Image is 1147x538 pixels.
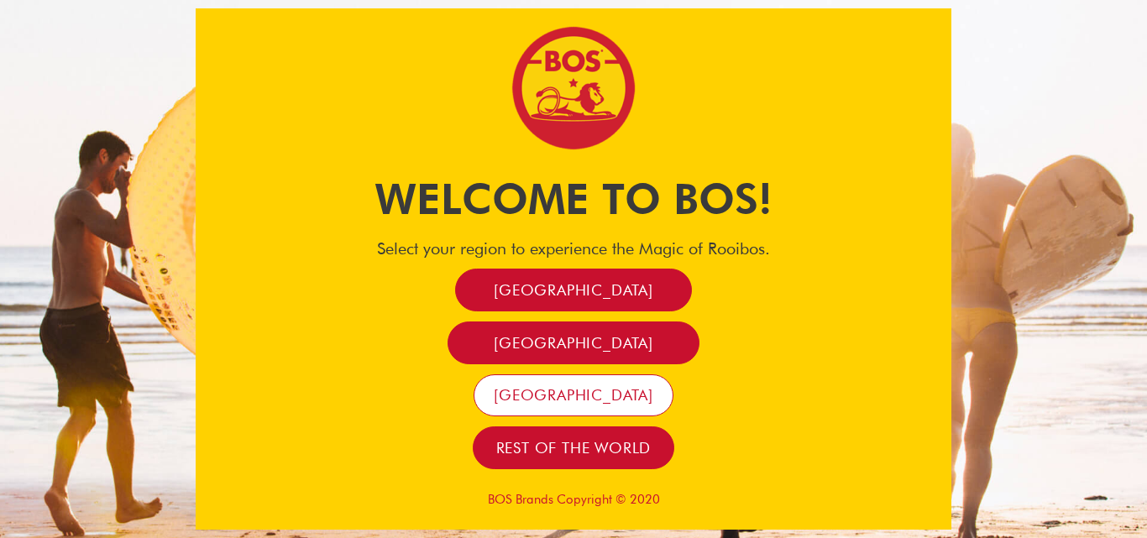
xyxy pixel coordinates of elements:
span: [GEOGRAPHIC_DATA] [494,280,653,300]
span: [GEOGRAPHIC_DATA] [494,333,653,353]
a: [GEOGRAPHIC_DATA] [455,269,692,311]
span: Rest of the world [496,438,652,457]
h1: Welcome to BOS! [196,170,951,228]
a: Rest of the world [473,426,675,469]
p: BOS Brands Copyright © 2020 [196,492,951,507]
h4: Select your region to experience the Magic of Rooibos. [196,238,951,259]
img: Bos Brands [511,25,636,151]
span: [GEOGRAPHIC_DATA] [494,385,653,405]
a: [GEOGRAPHIC_DATA] [474,374,673,417]
a: [GEOGRAPHIC_DATA] [448,321,699,364]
